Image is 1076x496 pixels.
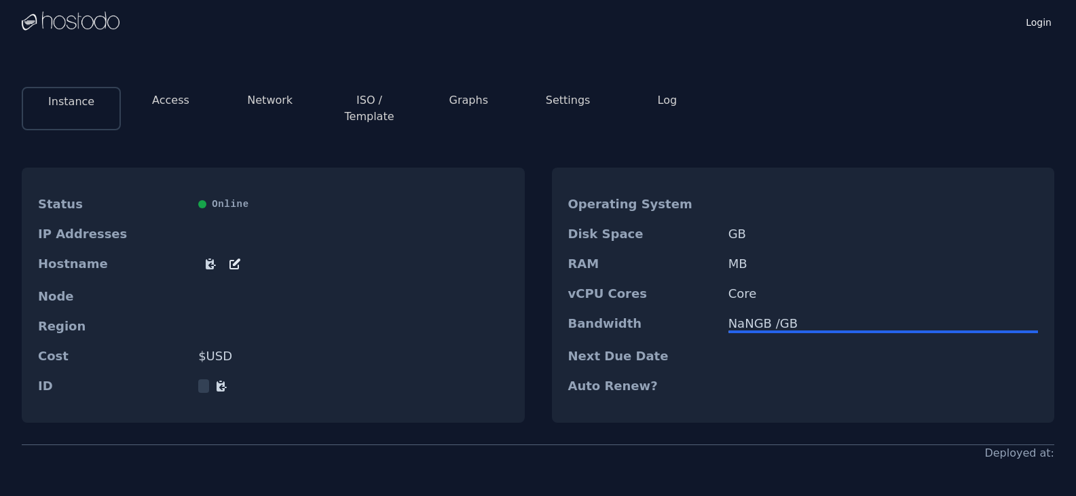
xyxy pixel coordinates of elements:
[22,12,119,32] img: Logo
[38,197,187,211] dt: Status
[568,227,718,241] dt: Disk Space
[568,197,718,211] dt: Operating System
[247,92,293,109] button: Network
[728,227,1038,241] dd: GB
[449,92,488,109] button: Graphs
[331,92,408,125] button: ISO / Template
[568,379,718,393] dt: Auto Renew?
[728,317,1038,330] div: NaN GB / GB
[38,290,187,303] dt: Node
[568,317,718,333] dt: Bandwidth
[152,92,189,109] button: Access
[568,287,718,301] dt: vCPU Cores
[38,379,187,393] dt: ID
[568,349,718,363] dt: Next Due Date
[568,257,718,271] dt: RAM
[546,92,591,109] button: Settings
[38,227,187,241] dt: IP Addresses
[728,287,1038,301] dd: Core
[1023,13,1054,29] a: Login
[658,92,678,109] button: Log
[38,320,187,333] dt: Region
[198,197,508,211] div: Online
[38,349,187,363] dt: Cost
[984,445,1054,461] div: Deployed at:
[728,257,1038,271] dd: MB
[48,94,94,110] button: Instance
[38,257,187,273] dt: Hostname
[198,349,508,363] dd: $ USD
